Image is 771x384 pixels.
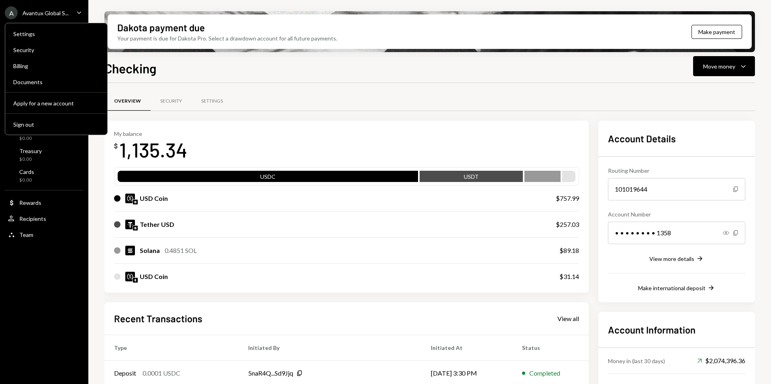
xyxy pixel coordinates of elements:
[608,323,745,336] h2: Account Information
[125,194,135,203] img: USDC
[512,335,589,360] th: Status
[5,6,18,19] div: A
[420,172,523,184] div: USDT
[559,272,579,281] div: $31.14
[19,148,42,154] div: Treasury
[133,226,138,230] img: solana-mainnet
[703,62,735,71] div: Move money
[119,137,188,162] div: 1,135.34
[140,194,168,203] div: USD Coin
[608,132,745,145] h2: Account Details
[160,98,182,105] div: Security
[557,315,579,323] div: View all
[117,21,205,34] div: Dakota payment due
[559,246,579,255] div: $89.18
[5,195,84,210] a: Rewards
[133,278,138,283] img: ethereum-mainnet
[133,200,138,204] img: solana-mainnet
[556,220,579,229] div: $257.03
[697,356,745,366] div: $2,074,396.36
[638,284,715,293] button: Make international deposit
[239,335,421,360] th: Initiated By
[125,272,135,281] img: USDC
[8,117,104,132] button: Sign out
[201,98,223,105] div: Settings
[19,135,39,142] div: $0.00
[114,312,202,325] h2: Recent Transactions
[638,285,706,291] div: Make international deposit
[13,46,99,53] div: Security
[13,79,99,85] div: Documents
[140,272,168,281] div: USD Coin
[13,121,99,128] div: Sign out
[5,211,84,226] a: Recipients
[19,168,34,175] div: Cards
[114,130,188,137] div: My balance
[691,25,742,39] button: Make payment
[104,335,239,360] th: Type
[143,368,180,378] div: 0.0001 USDC
[608,178,745,200] div: 101019644
[19,215,46,222] div: Recipients
[557,314,579,323] a: View all
[117,34,337,42] div: Your payment is due for Dakota Pro. Select a drawdown account for all future payments.
[125,220,135,229] img: USDT
[556,194,579,203] div: $757.99
[13,100,99,107] div: Apply for a new account
[13,63,99,69] div: Billing
[5,166,84,185] a: Cards$0.00
[5,227,84,242] a: Team
[114,142,118,150] div: $
[8,75,104,89] a: Documents
[8,96,104,111] button: Apply for a new account
[608,357,665,365] div: Money in (last 30 days)
[104,60,157,76] h1: Checking
[19,231,33,238] div: Team
[19,156,42,163] div: $0.00
[8,59,104,73] a: Billing
[151,91,192,111] a: Security
[114,368,136,378] div: Deposit
[608,166,745,175] div: Routing Number
[421,335,513,360] th: Initiated At
[5,145,84,164] a: Treasury$0.00
[649,255,704,263] button: View more details
[608,222,745,244] div: • • • • • • • • 1358
[19,177,34,184] div: $0.00
[248,368,293,378] div: 5naR4Q...Sd9Jjq
[529,368,560,378] div: Completed
[8,26,104,41] a: Settings
[608,210,745,218] div: Account Number
[22,10,69,16] div: Avantux Global S...
[165,246,197,255] div: 0.4851 SOL
[693,56,755,76] button: Move money
[649,255,694,262] div: View more details
[192,91,233,111] a: Settings
[19,199,41,206] div: Rewards
[13,30,99,37] div: Settings
[8,42,104,57] a: Security
[140,220,174,229] div: Tether USD
[140,246,160,255] div: Solana
[125,246,135,255] img: SOL
[104,91,151,111] a: Overview
[114,98,141,105] div: Overview
[118,172,418,184] div: USDC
